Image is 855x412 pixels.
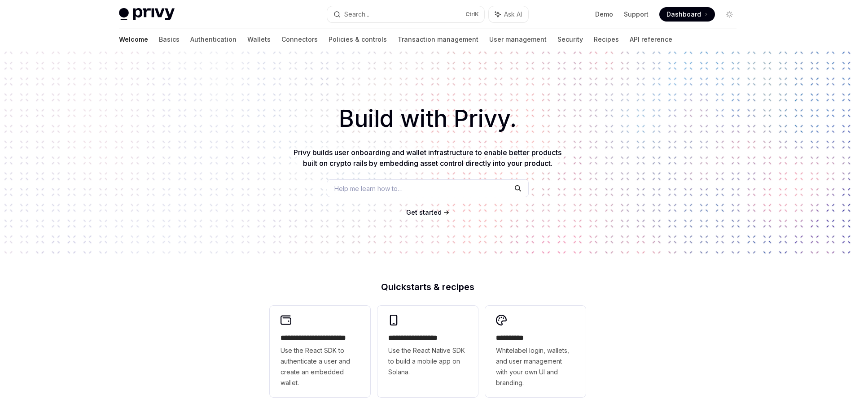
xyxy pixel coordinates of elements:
span: Dashboard [666,10,701,19]
button: Search...CtrlK [327,6,484,22]
span: Ask AI [504,10,522,19]
span: Help me learn how to… [334,184,403,193]
a: Demo [595,10,613,19]
span: Privy builds user onboarding and wallet infrastructure to enable better products built on crypto ... [294,148,561,168]
span: Use the React SDK to authenticate a user and create an embedded wallet. [281,345,360,388]
a: Welcome [119,29,148,50]
a: API reference [630,29,672,50]
a: Get started [406,208,442,217]
a: Wallets [247,29,271,50]
a: Transaction management [398,29,478,50]
button: Toggle dark mode [722,7,737,22]
span: Get started [406,208,442,216]
h2: Quickstarts & recipes [270,282,586,291]
a: Basics [159,29,180,50]
a: Recipes [594,29,619,50]
a: Authentication [190,29,237,50]
div: Search... [344,9,369,20]
button: Ask AI [489,6,528,22]
img: light logo [119,8,175,21]
a: User management [489,29,547,50]
a: **** *****Whitelabel login, wallets, and user management with your own UI and branding. [485,306,586,397]
a: Dashboard [659,7,715,22]
a: Security [557,29,583,50]
a: Support [624,10,649,19]
a: Policies & controls [329,29,387,50]
a: Connectors [281,29,318,50]
h1: Build with Privy. [14,101,841,136]
a: **** **** **** ***Use the React Native SDK to build a mobile app on Solana. [377,306,478,397]
span: Whitelabel login, wallets, and user management with your own UI and branding. [496,345,575,388]
span: Use the React Native SDK to build a mobile app on Solana. [388,345,467,377]
span: Ctrl K [465,11,479,18]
